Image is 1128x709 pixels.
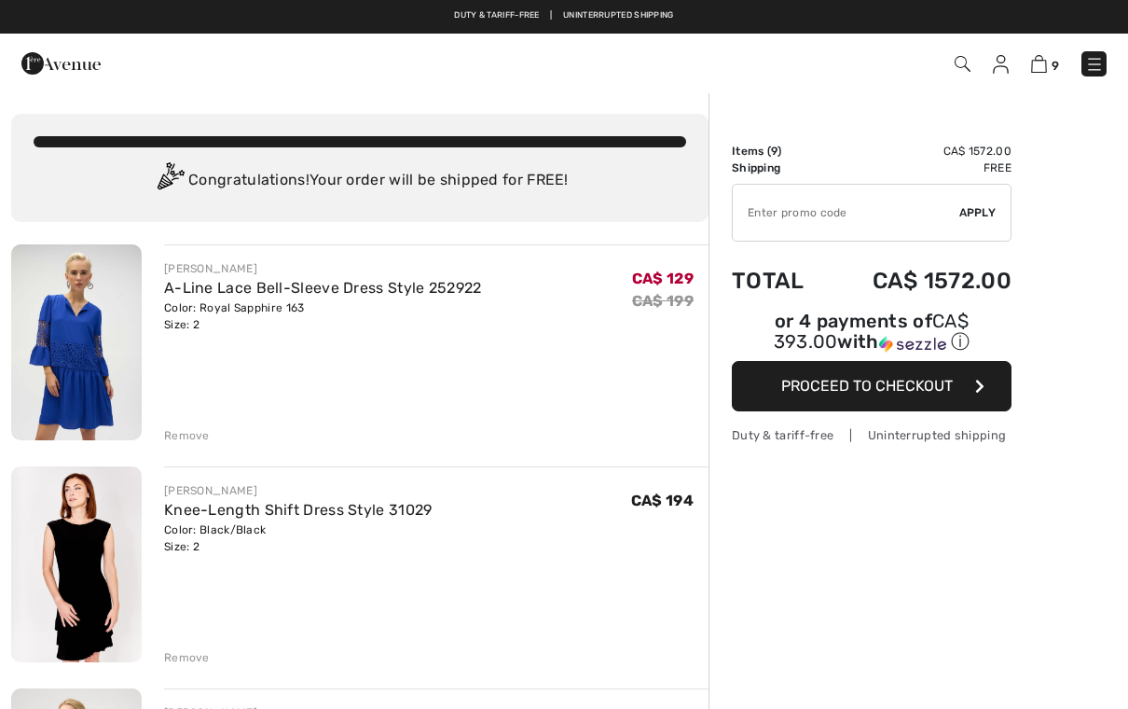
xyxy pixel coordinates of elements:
[164,649,210,666] div: Remove
[164,521,433,555] div: Color: Black/Black Size: 2
[11,466,142,662] img: Knee-Length Shift Dress Style 31029
[164,427,210,444] div: Remove
[1031,55,1047,73] img: Shopping Bag
[34,162,686,200] div: Congratulations! Your order will be shipped for FREE!
[632,292,694,310] s: CA$ 199
[21,45,101,82] img: 1ère Avenue
[879,336,946,353] img: Sezzle
[959,204,997,221] span: Apply
[1052,59,1059,73] span: 9
[631,492,694,509] span: CA$ 194
[164,482,433,499] div: [PERSON_NAME]
[732,313,1011,354] div: or 4 payments of with
[828,249,1012,313] td: CA$ 1572.00
[164,299,482,333] div: Color: Royal Sapphire 163 Size: 2
[632,270,694,287] span: CA$ 129
[1085,55,1104,74] img: Menu
[151,162,188,200] img: Congratulation2.svg
[732,313,1011,361] div: or 4 payments ofCA$ 393.00withSezzle Click to learn more about Sezzle
[11,244,142,440] img: A-Line Lace Bell-Sleeve Dress Style 252922
[732,249,828,313] td: Total
[1031,52,1059,75] a: 9
[732,160,828,176] td: Shipping
[732,143,828,160] td: Items ( )
[732,361,1011,411] button: Proceed to Checkout
[21,53,101,71] a: 1ère Avenue
[732,426,1011,444] div: Duty & tariff-free | Uninterrupted shipping
[164,501,433,519] a: Knee-Length Shift Dress Style 31029
[993,55,1009,74] img: My Info
[164,279,482,297] a: A-Line Lace Bell-Sleeve Dress Style 252922
[781,377,953,395] span: Proceed to Checkout
[771,145,777,158] span: 9
[733,185,959,241] input: Promo code
[828,160,1012,176] td: Free
[828,143,1012,160] td: CA$ 1572.00
[774,310,969,353] span: CA$ 393.00
[955,56,970,72] img: Search
[164,260,482,277] div: [PERSON_NAME]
